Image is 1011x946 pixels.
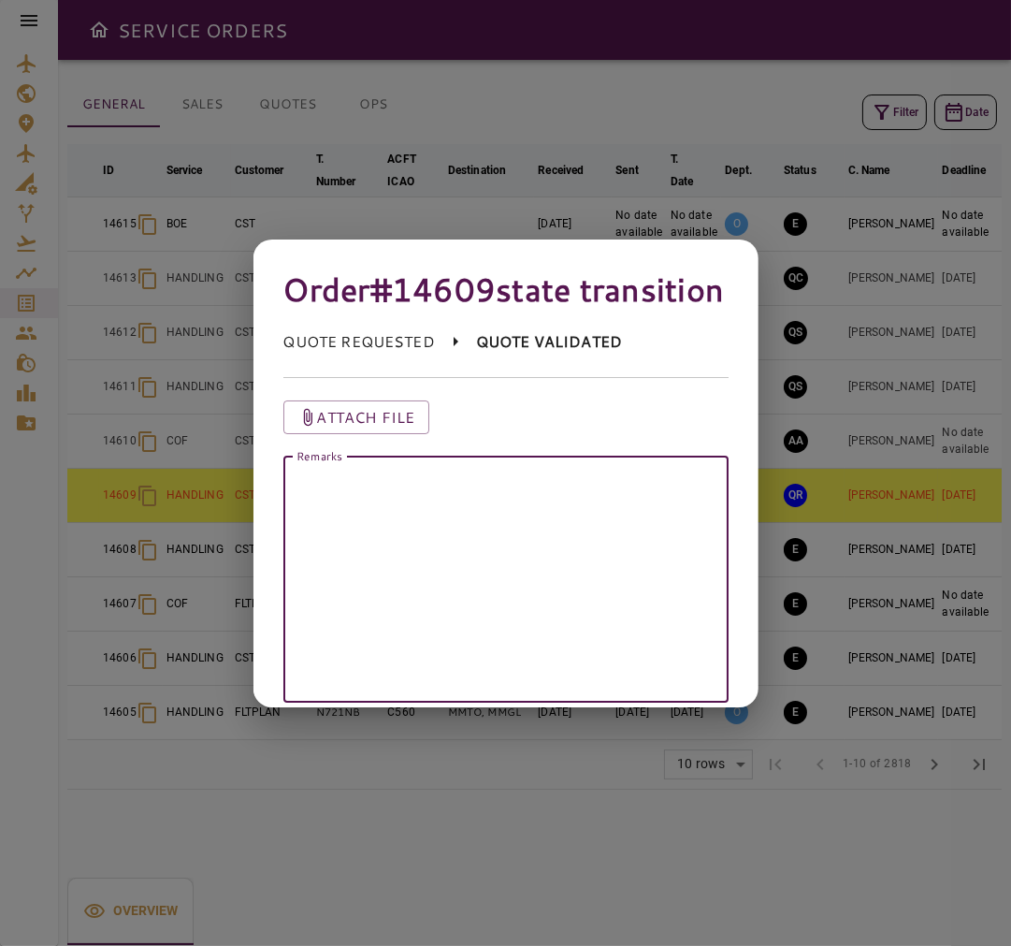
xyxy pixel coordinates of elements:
p: QUOTE REQUESTED [282,330,434,353]
p: Attach file [316,406,414,429]
p: QUOTE VALIDATED [476,330,622,353]
button: Attach file [282,400,429,434]
label: Remarks [296,448,341,464]
h4: Order #14609 state transition [282,269,729,309]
